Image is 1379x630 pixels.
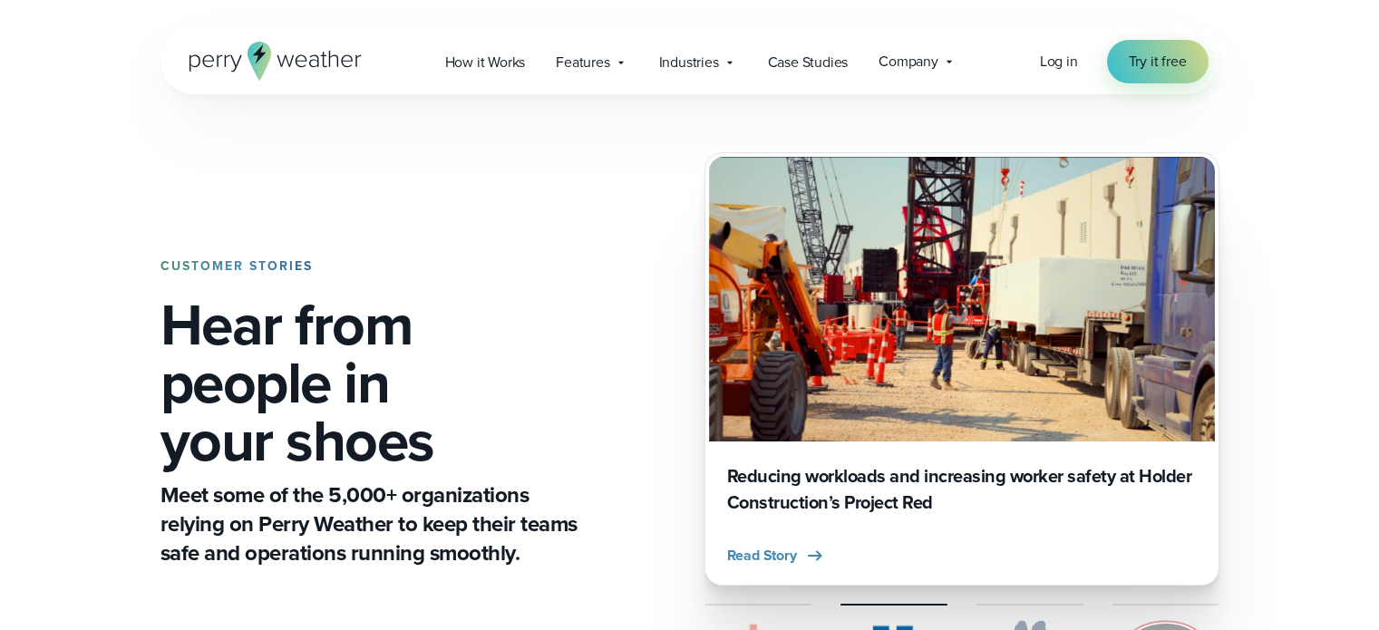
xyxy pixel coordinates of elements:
[430,44,541,81] a: How it Works
[753,44,864,81] a: Case Studies
[1107,40,1209,83] a: Try it free
[160,296,585,470] h1: Hear from people in your shoes
[709,157,1215,441] img: Holder Construction Workers preparing construction materials to be lifted on a crane
[704,152,1219,586] div: slideshow
[704,152,1219,586] div: 2 of 4
[445,52,526,73] span: How it Works
[1040,51,1078,73] a: Log in
[160,257,313,276] strong: CUSTOMER STORIES
[727,463,1197,516] h3: Reducing workloads and increasing worker safety at Holder Construction’s Project Red
[727,545,797,567] span: Read Story
[659,52,719,73] span: Industries
[160,480,585,567] p: Meet some of the 5,000+ organizations relying on Perry Weather to keep their teams safe and opera...
[727,545,826,567] button: Read Story
[556,52,609,73] span: Features
[1129,51,1187,73] span: Try it free
[704,152,1219,586] a: Holder Construction Workers preparing construction materials to be lifted on a crane Reducing wor...
[879,51,938,73] span: Company
[1040,51,1078,72] span: Log in
[768,52,849,73] span: Case Studies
